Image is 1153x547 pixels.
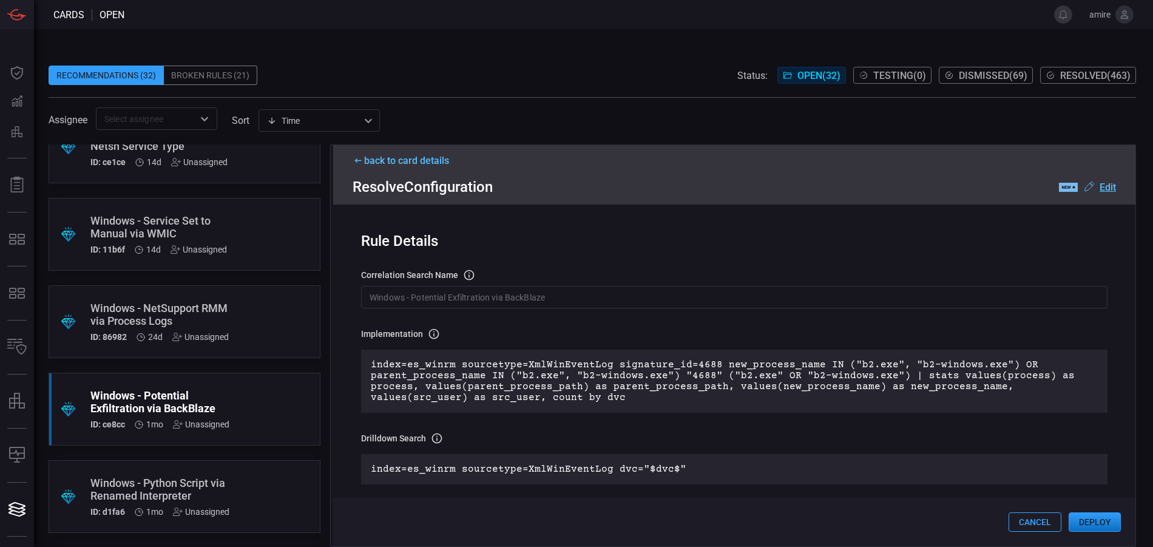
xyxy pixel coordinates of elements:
div: back to card details [353,155,1116,166]
span: Status: [737,70,768,81]
p: index=es_winrm sourcetype=XmlWinEventLog signature_id=4688 new_process_name IN ("b2.exe", "b2-win... [371,359,1098,403]
button: Deploy [1069,512,1121,532]
button: Reports [2,171,32,200]
button: Inventory [2,333,32,362]
button: Dismissed(69) [939,67,1033,84]
label: sort [232,115,249,126]
button: assets [2,387,32,416]
h3: Drilldown search [361,433,426,443]
u: Edit [1100,182,1116,193]
h5: ID: ce8cc [90,420,125,429]
div: Time [267,115,360,127]
div: Windows - Potential Exfiltration via BackBlaze [90,389,232,415]
span: Assignee [49,114,87,126]
h5: ID: 11b6f [90,245,125,254]
button: Cancel [1009,512,1061,532]
span: Sep 14, 2025 12:07 PM [146,420,163,429]
h3: correlation search Name [361,270,458,280]
span: Oct 01, 2025 10:03 AM [146,245,161,254]
h5: ID: 86982 [90,332,127,342]
button: Open(32) [777,67,846,84]
span: Resolved ( 463 ) [1060,70,1131,81]
span: Sep 01, 2025 3:20 PM [146,507,163,517]
div: Unassigned [171,157,228,167]
div: Windows - NetSupport RMM via Process Logs [90,302,232,327]
span: Open ( 32 ) [797,70,840,81]
div: Rule Details [361,233,1107,250]
div: Windows - Service Set to Manual via WMIC [90,214,232,240]
div: Unassigned [171,245,227,254]
button: Testing(0) [853,67,932,84]
button: Dashboard [2,58,32,87]
input: Select assignee [100,111,194,126]
div: Unassigned [173,420,229,429]
div: Broken Rules (21) [164,66,257,85]
span: Testing ( 0 ) [873,70,926,81]
button: Resolved(463) [1040,67,1136,84]
div: Resolve Configuration [353,178,1116,195]
div: Unassigned [172,332,229,342]
h3: Implementation [361,329,423,339]
button: Detections [2,87,32,117]
button: Preventions [2,117,32,146]
span: amire [1077,10,1111,19]
h5: ID: ce1ce [90,157,126,167]
button: Compliance Monitoring [2,441,32,470]
span: Dismissed ( 69 ) [959,70,1027,81]
span: open [100,9,124,21]
span: Cards [53,9,84,21]
div: Windows - Python Script via Renamed Interpreter [90,477,232,502]
button: Open [196,110,213,127]
div: Unassigned [173,507,229,517]
h5: ID: d1fa6 [90,507,125,517]
span: Sep 21, 2025 11:58 AM [148,332,163,342]
button: MITRE - Exposures [2,225,32,254]
button: MITRE - Detection Posture [2,279,32,308]
input: Correlation search name [361,286,1107,308]
div: Recommendations (32) [49,66,164,85]
p: index=es_winrm sourcetype=XmlWinEventLog dvc="$dvc$" [371,464,1098,475]
span: Oct 01, 2025 10:03 AM [147,157,161,167]
button: Cards [2,495,32,524]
